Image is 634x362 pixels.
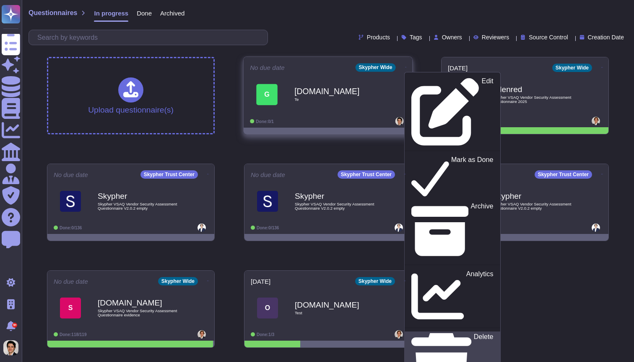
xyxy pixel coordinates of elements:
b: [DOMAIN_NAME] [294,87,379,95]
p: Mark as Done [451,157,494,199]
button: user [2,339,24,357]
a: Archive [405,201,500,262]
div: Skypher Trust Center [338,170,395,179]
span: No due date [251,172,285,178]
span: In progress [94,10,128,16]
span: No due date [250,64,285,71]
span: Skypher VSAQ Vendor Security Assessment Questionnaire V2.0.2 empty [295,202,379,210]
span: Owners [442,34,462,40]
div: G [256,84,278,105]
p: Archive [471,203,494,260]
div: Skypher Wide [552,64,592,72]
span: Tags [410,34,422,40]
img: user [3,340,18,355]
div: Skypher Wide [355,63,395,72]
div: Skypher Trust Center [140,170,198,179]
div: Skypher Wide [158,277,198,285]
span: Done [137,10,152,16]
p: Edit [482,78,494,146]
img: Logo [257,191,278,212]
span: Skypher VSAQ Vendor Security Assessment Questionnaire V2.0.2 empty [98,202,182,210]
span: No due date [54,278,88,285]
div: Upload questionnaire(s) [88,77,174,114]
span: Reviewers [482,34,509,40]
span: Done: 1/3 [257,332,274,337]
a: Mark as Done [405,154,500,201]
span: Done: 118/119 [60,332,87,337]
div: 9+ [12,323,17,328]
b: Skypher [492,192,576,200]
div: Skypher Trust Center [535,170,592,179]
p: Analytics [466,270,494,323]
b: Skypher [295,192,379,200]
span: Products [367,34,390,40]
img: user [197,330,206,339]
div: Skypher Wide [355,277,395,285]
span: [DATE] [251,278,270,285]
img: user [592,117,600,125]
span: Done: 0/136 [257,226,279,230]
img: user [395,223,403,232]
span: Skypher VSAQ Vendor Security Assessment Questionnaire 2025 [492,95,576,103]
a: Edit [405,76,500,147]
img: user [592,223,600,232]
img: user [395,330,403,339]
b: Edenred [492,85,576,93]
img: Logo [60,191,81,212]
b: [DOMAIN_NAME] [98,299,182,307]
span: Source Control [529,34,568,40]
a: Analytics [405,268,500,324]
span: No due date [54,172,88,178]
span: Test [295,311,379,315]
span: Archived [160,10,184,16]
div: O [257,298,278,318]
img: user [197,223,206,232]
span: Questionnaires [29,10,77,16]
span: Done: 0/136 [60,226,82,230]
b: [DOMAIN_NAME] [295,301,379,309]
span: Creation Date [588,34,624,40]
b: Skypher [98,192,182,200]
div: S [60,298,81,318]
span: Skypher VSAQ Vendor Security Assessment Questionnaire V2.0.2 empty [492,202,576,210]
span: [DATE] [448,65,468,71]
span: Skypher VSAQ Vendor Security Assessment Questionnaire evidence [98,309,182,317]
span: Done: 0/1 [256,119,274,123]
img: user [395,117,404,126]
span: Te [294,98,379,102]
input: Search by keywords [33,30,268,45]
